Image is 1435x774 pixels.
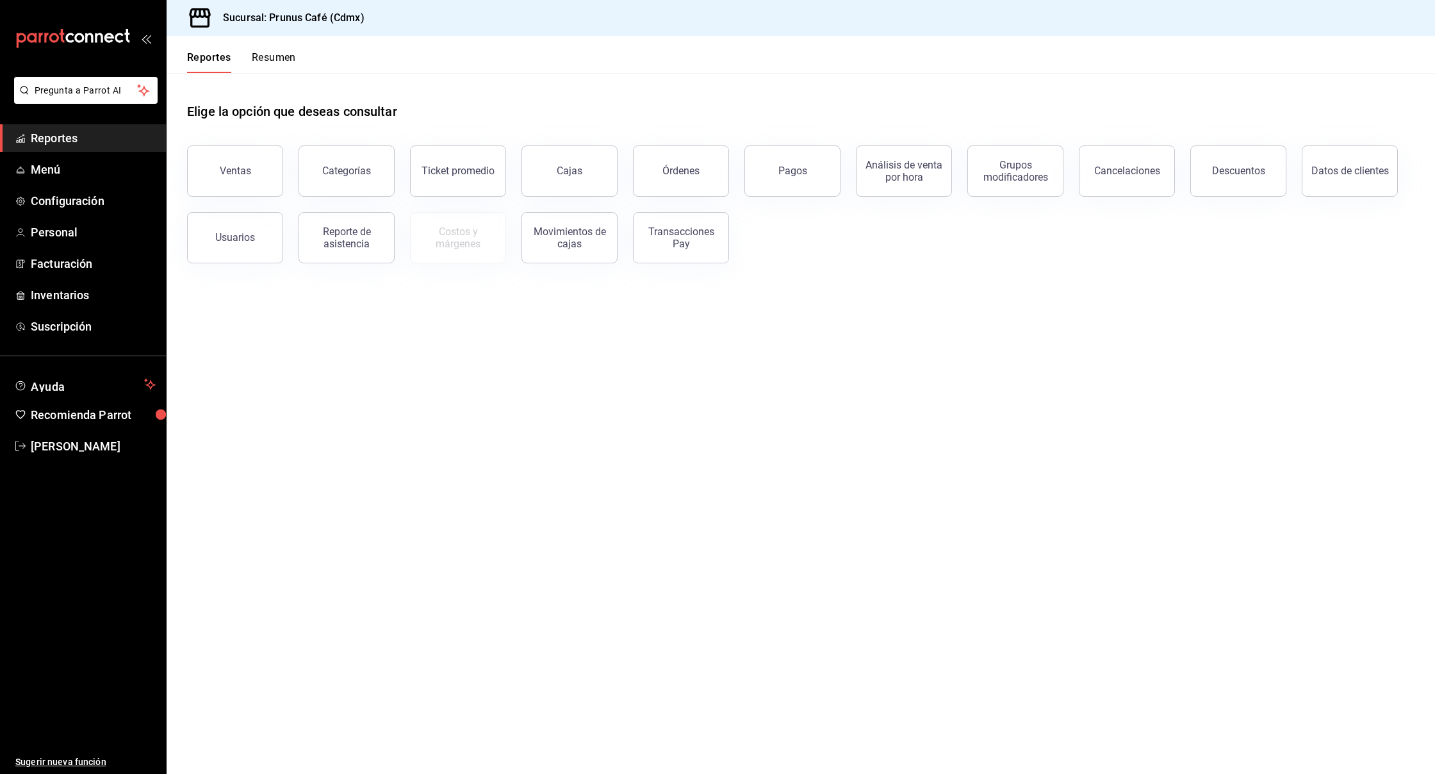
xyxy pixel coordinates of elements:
[557,163,583,179] div: Cajas
[31,318,156,335] span: Suscripción
[641,226,721,250] div: Transacciones Pay
[521,145,618,197] a: Cajas
[31,438,156,455] span: [PERSON_NAME]
[31,161,156,178] span: Menú
[1190,145,1286,197] button: Descuentos
[252,51,296,73] button: Resumen
[1094,165,1160,177] div: Cancelaciones
[141,33,151,44] button: open_drawer_menu
[15,755,156,769] span: Sugerir nueva función
[31,377,139,392] span: Ayuda
[187,51,231,73] button: Reportes
[418,226,498,250] div: Costos y márgenes
[864,159,944,183] div: Análisis de venta por hora
[410,145,506,197] button: Ticket promedio
[1302,145,1398,197] button: Datos de clientes
[213,10,365,26] h3: Sucursal: Prunus Café (Cdmx)
[299,212,395,263] button: Reporte de asistencia
[14,77,158,104] button: Pregunta a Parrot AI
[299,145,395,197] button: Categorías
[521,212,618,263] button: Movimientos de cajas
[322,165,371,177] div: Categorías
[856,145,952,197] button: Análisis de venta por hora
[187,51,296,73] div: navigation tabs
[967,145,1063,197] button: Grupos modificadores
[31,406,156,424] span: Recomienda Parrot
[778,165,807,177] div: Pagos
[530,226,609,250] div: Movimientos de cajas
[35,84,138,97] span: Pregunta a Parrot AI
[220,165,251,177] div: Ventas
[187,212,283,263] button: Usuarios
[31,224,156,241] span: Personal
[9,93,158,106] a: Pregunta a Parrot AI
[1311,165,1389,177] div: Datos de clientes
[187,102,397,121] h1: Elige la opción que deseas consultar
[31,286,156,304] span: Inventarios
[31,192,156,210] span: Configuración
[633,212,729,263] button: Transacciones Pay
[31,255,156,272] span: Facturación
[1079,145,1175,197] button: Cancelaciones
[31,129,156,147] span: Reportes
[976,159,1055,183] div: Grupos modificadores
[307,226,386,250] div: Reporte de asistencia
[187,145,283,197] button: Ventas
[410,212,506,263] button: Contrata inventarios para ver este reporte
[744,145,840,197] button: Pagos
[215,231,255,243] div: Usuarios
[1212,165,1265,177] div: Descuentos
[633,145,729,197] button: Órdenes
[662,165,700,177] div: Órdenes
[422,165,495,177] div: Ticket promedio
